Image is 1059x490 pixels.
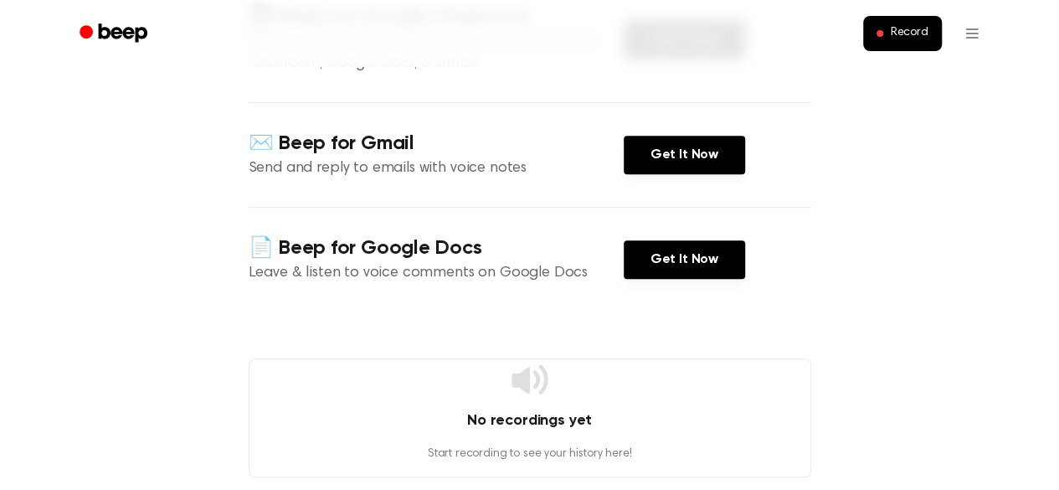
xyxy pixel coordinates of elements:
[249,410,810,432] h4: No recordings yet
[249,262,624,285] p: Leave & listen to voice comments on Google Docs
[890,26,928,41] span: Record
[249,235,624,262] h4: 📄 Beep for Google Docs
[249,157,624,180] p: Send and reply to emails with voice notes
[624,136,745,174] a: Get It Now
[249,130,624,157] h4: ✉️ Beep for Gmail
[249,446,810,463] p: Start recording to see your history here!
[952,13,992,54] button: Open menu
[68,18,162,50] a: Beep
[624,240,745,279] a: Get It Now
[863,16,941,51] button: Record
